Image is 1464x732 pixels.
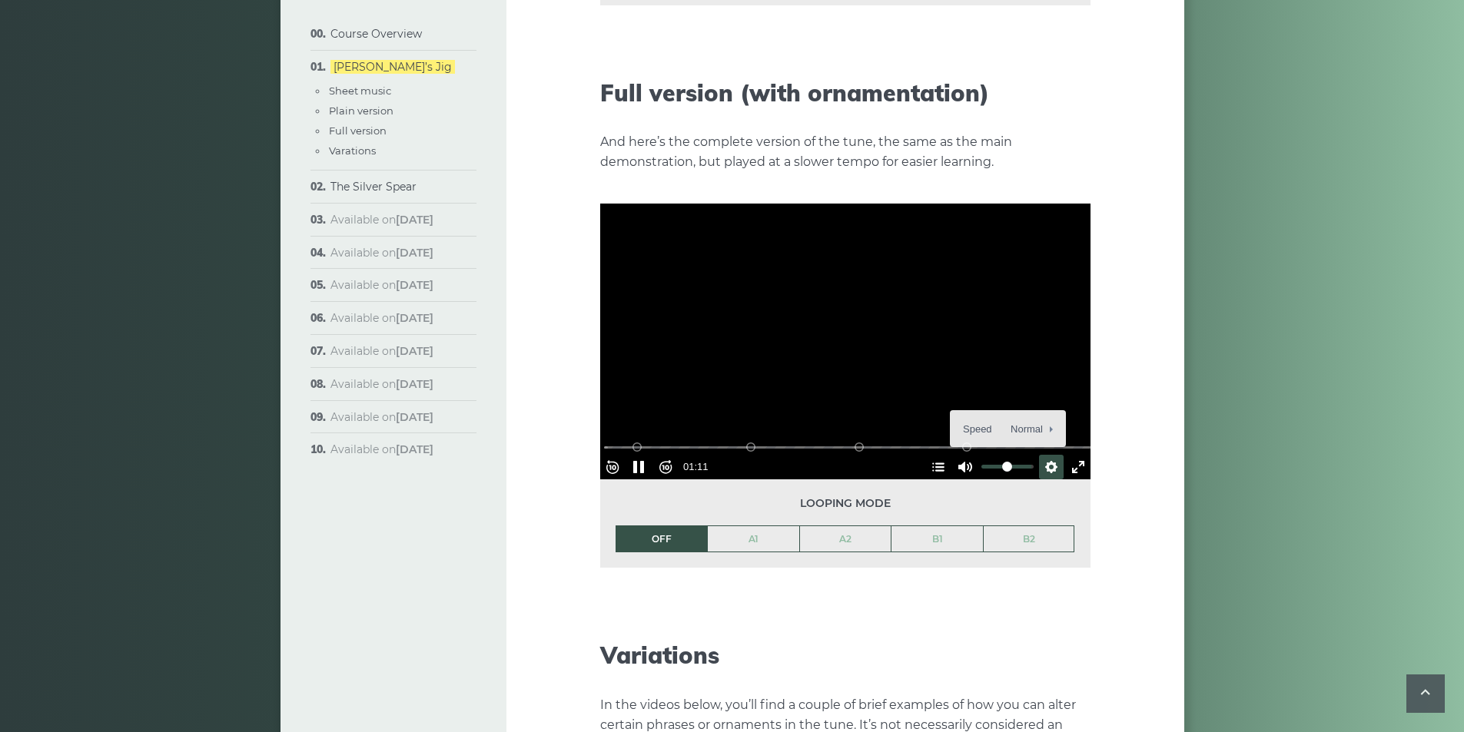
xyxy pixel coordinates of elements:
[396,246,433,260] strong: [DATE]
[396,410,433,424] strong: [DATE]
[396,278,433,292] strong: [DATE]
[396,311,433,325] strong: [DATE]
[330,180,417,194] a: The Silver Spear
[330,410,433,424] span: Available on
[330,246,433,260] span: Available on
[800,526,891,552] a: A2
[600,641,1091,669] h2: Variations
[396,377,433,391] strong: [DATE]
[330,278,433,292] span: Available on
[984,526,1074,552] a: B2
[708,526,799,552] a: A1
[330,344,433,358] span: Available on
[891,526,983,552] a: B1
[616,495,1075,512] span: Looping mode
[396,213,433,227] strong: [DATE]
[600,79,1091,107] h2: Full version (with ornamentation)
[396,344,433,358] strong: [DATE]
[396,442,433,456] strong: [DATE]
[330,213,433,227] span: Available on
[330,311,433,325] span: Available on
[329,144,376,157] a: Varations
[330,377,433,391] span: Available on
[329,84,391,97] a: Sheet music
[330,60,455,74] a: [PERSON_NAME]’s Jig
[330,442,433,456] span: Available on
[600,132,1091,172] p: And here’s the complete version of the tune, the same as the main demonstration, but played at a ...
[330,27,422,41] a: Course Overview
[329,104,393,117] a: Plain version
[329,124,387,137] a: Full version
